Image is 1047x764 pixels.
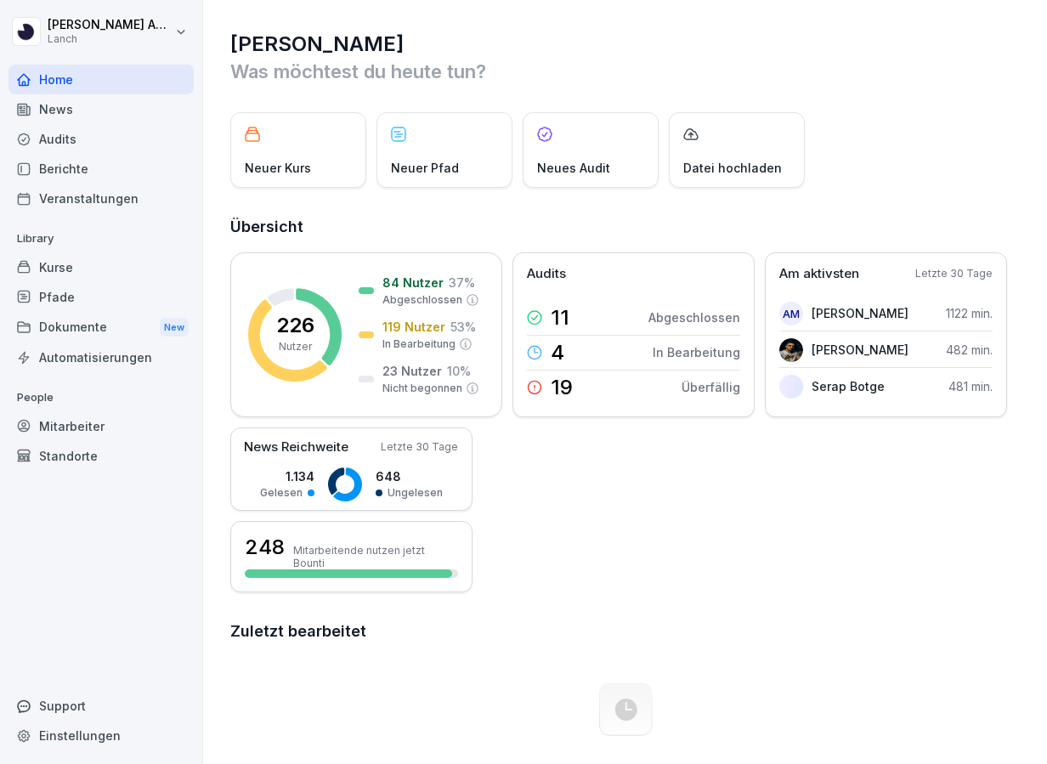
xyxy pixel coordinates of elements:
a: Mitarbeiter [8,411,194,441]
p: Nutzer [279,339,312,354]
a: DokumenteNew [8,312,194,343]
a: Pfade [8,282,194,312]
p: 23 Nutzer [382,362,442,380]
a: Home [8,65,194,94]
p: Was möchtest du heute tun? [230,58,1022,85]
a: Berichte [8,154,194,184]
p: Am aktivsten [779,264,859,284]
p: Abgeschlossen [648,308,740,326]
h2: Übersicht [230,215,1022,239]
p: Ungelesen [388,485,443,501]
a: Audits [8,124,194,154]
div: Support [8,691,194,721]
p: 11 [551,308,569,328]
img: czp1xeqzgsgl3dela7oyzziw.png [779,338,803,362]
a: Automatisierungen [8,342,194,372]
p: In Bearbeitung [653,343,740,361]
p: 37 % [449,274,475,291]
p: In Bearbeitung [382,337,456,352]
p: Abgeschlossen [382,292,462,308]
p: 19 [551,377,573,398]
img: fgodp68hp0emq4hpgfcp6x9z.png [779,375,803,399]
p: People [8,384,194,411]
a: News [8,94,194,124]
p: Gelesen [260,485,303,501]
p: Neues Audit [537,159,610,177]
div: New [160,318,189,337]
p: Datei hochladen [683,159,782,177]
p: Nicht begonnen [382,381,462,396]
a: Kurse [8,252,194,282]
p: 226 [276,315,314,336]
p: 1122 min. [946,304,993,322]
p: Letzte 30 Tage [381,439,458,455]
p: Überfällig [682,378,740,396]
a: Standorte [8,441,194,471]
p: 1.134 [260,467,314,485]
h2: Zuletzt bearbeitet [230,620,1022,643]
p: 84 Nutzer [382,274,444,291]
p: [PERSON_NAME] [812,341,908,359]
p: 482 min. [946,341,993,359]
p: 648 [376,467,443,485]
p: Letzte 30 Tage [915,266,993,281]
p: 119 Nutzer [382,318,445,336]
p: Audits [527,264,566,284]
p: 10 % [447,362,471,380]
p: Library [8,225,194,252]
p: 53 % [450,318,476,336]
p: [PERSON_NAME] Ahlert [48,18,172,32]
p: Neuer Pfad [391,159,459,177]
h1: [PERSON_NAME] [230,31,1022,58]
div: AM [779,302,803,325]
p: Mitarbeitende nutzen jetzt Bounti [293,544,458,569]
p: 481 min. [948,377,993,395]
p: News Reichweite [244,438,348,457]
p: 4 [551,342,564,363]
p: Serap Botge [812,377,885,395]
div: Dokumente [8,312,194,343]
a: Einstellungen [8,721,194,750]
a: Veranstaltungen [8,184,194,213]
p: Lanch [48,33,172,45]
p: [PERSON_NAME] [812,304,908,322]
p: Neuer Kurs [245,159,311,177]
h3: 248 [245,533,285,562]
